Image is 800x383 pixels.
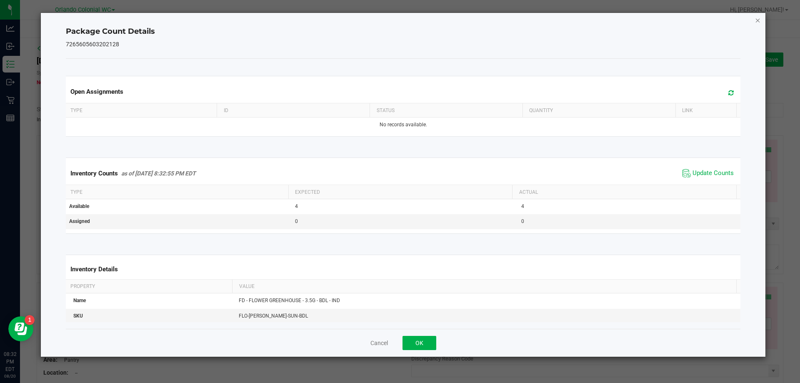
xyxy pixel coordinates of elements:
[755,15,761,25] button: Close
[529,108,553,113] span: Quantity
[70,283,95,289] span: Property
[8,316,33,341] iframe: Resource center
[121,170,196,177] span: as of [DATE] 8:32:55 PM EDT
[239,283,255,289] span: Value
[692,169,734,178] span: Update Counts
[402,336,436,350] button: OK
[239,313,308,319] span: FLO-[PERSON_NAME]-SUN-BDL
[69,203,89,209] span: Available
[69,218,90,224] span: Assigned
[521,218,524,224] span: 0
[370,339,388,347] button: Cancel
[73,313,83,319] span: SKU
[70,88,123,95] span: Open Assignments
[224,108,228,113] span: ID
[239,298,340,303] span: FD - FLOWER GREENHOUSE - 3.5G - BDL - IND
[295,189,320,195] span: Expected
[66,26,741,37] h4: Package Count Details
[70,265,118,273] span: Inventory Details
[519,189,538,195] span: Actual
[70,108,82,113] span: Type
[682,108,693,113] span: Link
[64,118,742,132] td: No records available.
[377,108,395,113] span: Status
[521,203,524,209] span: 4
[295,203,298,209] span: 4
[66,41,741,48] h5: 7265605603202128
[70,170,118,177] span: Inventory Counts
[70,189,82,195] span: Type
[73,298,86,303] span: Name
[25,315,35,325] iframe: Resource center unread badge
[295,218,298,224] span: 0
